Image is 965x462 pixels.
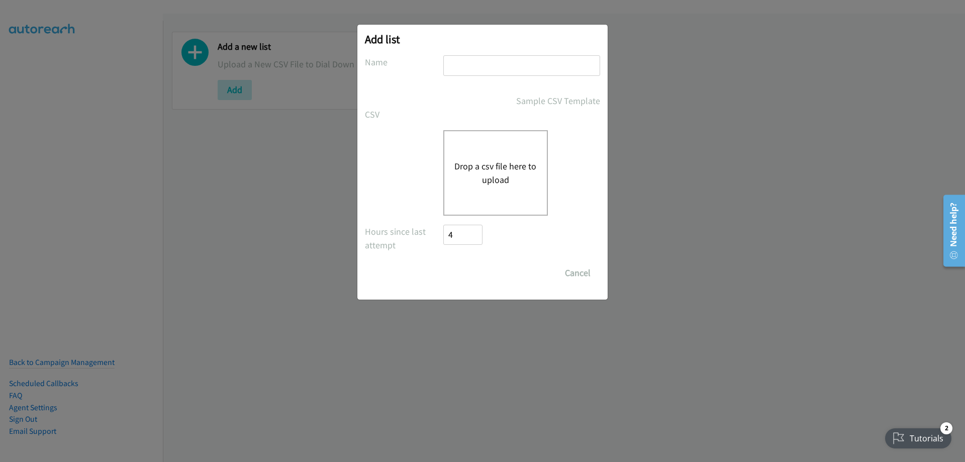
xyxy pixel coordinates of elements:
button: Cancel [555,263,600,283]
label: Name [365,55,443,69]
label: CSV [365,108,443,121]
label: Hours since last attempt [365,225,443,252]
iframe: Resource Center [936,191,965,270]
a: Sample CSV Template [516,94,600,108]
button: Drop a csv file here to upload [454,159,537,187]
h2: Add list [365,32,600,46]
iframe: Checklist [879,418,957,454]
